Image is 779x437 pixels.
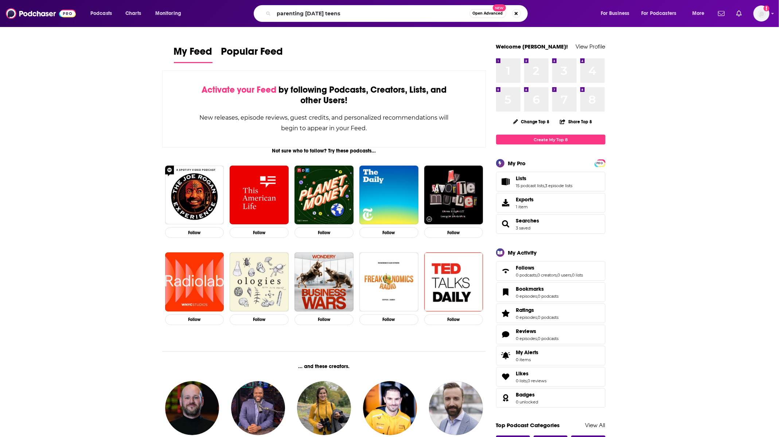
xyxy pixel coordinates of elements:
[516,294,537,299] a: 0 episodes
[516,357,539,362] span: 0 items
[537,315,538,320] span: ,
[424,252,483,312] img: TED Talks Daily
[363,381,417,435] a: Alexander Rossi
[359,252,418,312] img: Freakonomics Radio
[508,160,526,167] div: My Pro
[557,272,558,278] span: ,
[499,177,513,187] a: Lists
[764,5,770,11] svg: Add a profile image
[508,249,537,256] div: My Activity
[199,112,449,134] div: New releases, episode reviews, guest credits, and personalized recommendations will begin to appe...
[496,388,605,408] span: Badges
[499,219,513,229] a: Searches
[496,261,605,281] span: Follows
[359,314,418,325] button: Follow
[496,282,605,302] span: Bookmarks
[155,8,181,19] span: Monitoring
[429,381,483,435] img: James Hinchcliffe
[537,272,538,278] span: ,
[516,286,559,292] a: Bookmarks
[165,381,219,435] img: Wes Reynolds
[527,378,528,383] span: ,
[295,314,354,325] button: Follow
[496,135,605,144] a: Create My Top 8
[125,8,141,19] span: Charts
[496,43,568,50] a: Welcome [PERSON_NAME]!
[516,196,534,203] span: Exports
[538,315,559,320] a: 0 podcasts
[297,381,351,435] img: Laurel Hostak Jones
[516,175,527,182] span: Lists
[692,8,705,19] span: More
[174,45,213,62] span: My Feed
[516,175,573,182] a: Lists
[516,328,559,334] a: Reviews
[162,148,486,154] div: Not sure who to follow? Try these podcasts...
[516,307,534,313] span: Ratings
[516,370,547,377] a: Likes
[162,363,486,370] div: ... and these creators.
[516,391,538,398] a: Badges
[359,166,418,225] img: The Daily
[230,166,289,225] a: This American Life
[202,84,276,95] span: Activate your Feed
[295,166,354,225] img: Planet Money
[516,307,559,313] a: Ratings
[516,204,534,209] span: 1 item
[576,43,605,50] a: View Profile
[6,7,76,20] img: Podchaser - Follow, Share and Rate Podcasts
[516,328,537,334] span: Reviews
[516,336,537,341] a: 0 episodes
[230,252,289,312] img: Ologies with Alie Ward
[165,252,224,312] img: Radiolab
[295,227,354,238] button: Follow
[560,115,592,129] button: Share Top 8
[424,314,483,325] button: Follow
[753,5,770,22] img: User Profile
[753,5,770,22] button: Show profile menu
[516,349,539,356] span: My Alerts
[753,5,770,22] span: Logged in as ZoeJethani
[538,294,559,299] a: 0 podcasts
[199,85,449,106] div: by following Podcasts, Creators, Lists, and other Users!
[715,7,728,20] a: Show notifications dropdown
[537,294,538,299] span: ,
[596,8,639,19] button: open menu
[516,272,537,278] a: 0 podcasts
[516,399,538,405] a: 0 unlocked
[230,314,289,325] button: Follow
[150,8,191,19] button: open menu
[424,166,483,225] img: My Favorite Murder with Karen Kilgariff and Georgia Hardstark
[516,286,544,292] span: Bookmarks
[90,8,112,19] span: Podcasts
[538,272,557,278] a: 0 creators
[496,422,560,429] a: Top Podcast Categories
[121,8,145,19] a: Charts
[496,193,605,213] a: Exports
[470,9,506,18] button: Open AdvancedNew
[516,217,540,224] a: Searches
[572,272,583,278] a: 0 lists
[231,381,285,435] img: Femi Abebefe
[496,172,605,192] span: Lists
[496,367,605,387] span: Likes
[516,370,529,377] span: Likes
[637,8,687,19] button: open menu
[499,287,513,297] a: Bookmarks
[261,5,535,22] div: Search podcasts, credits, & more...
[499,308,513,318] a: Ratings
[601,8,630,19] span: For Business
[496,303,605,323] span: Ratings
[165,227,224,238] button: Follow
